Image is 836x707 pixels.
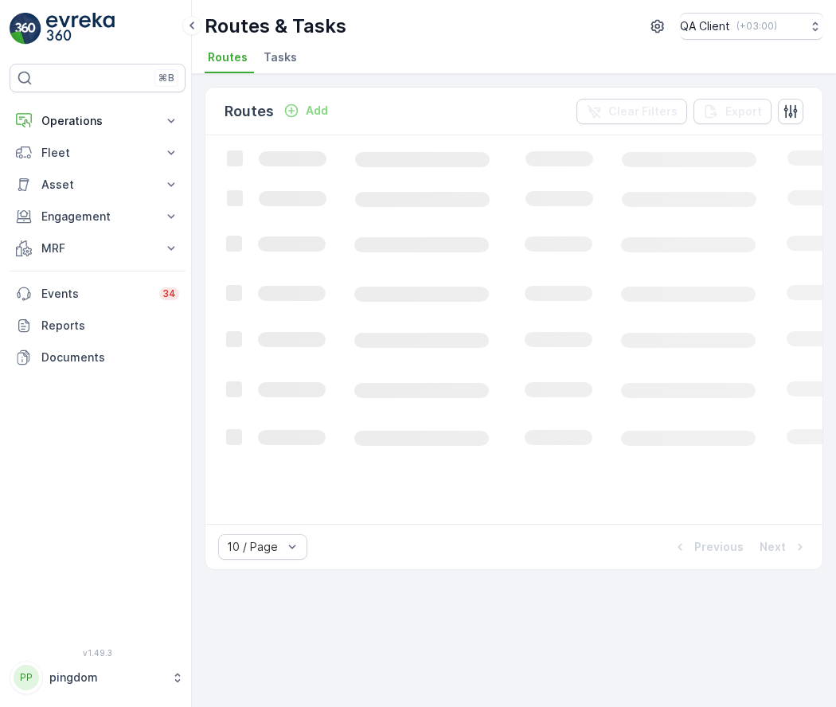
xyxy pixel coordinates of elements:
button: Next [758,537,810,557]
p: Operations [41,113,154,129]
p: Export [725,104,762,119]
button: QA Client(+03:00) [680,13,823,40]
a: Documents [10,342,186,373]
p: Next [760,539,786,555]
a: Events34 [10,278,186,310]
p: Documents [41,350,179,365]
p: 34 [162,287,176,300]
img: logo_light-DOdMpM7g.png [46,13,115,45]
p: Events [41,286,150,302]
button: Export [693,99,772,124]
span: Routes [208,49,248,65]
a: Reports [10,310,186,342]
img: logo [10,13,41,45]
p: pingdom [49,670,163,686]
p: Engagement [41,209,154,225]
button: MRF [10,232,186,264]
span: v 1.49.3 [10,648,186,658]
p: ( +03:00 ) [736,20,777,33]
p: ⌘B [158,72,174,84]
button: Engagement [10,201,186,232]
p: QA Client [680,18,730,34]
button: Asset [10,169,186,201]
div: PP [14,665,39,690]
p: MRF [41,240,154,256]
button: Operations [10,105,186,137]
button: Clear Filters [576,99,687,124]
p: Asset [41,177,154,193]
p: Clear Filters [608,104,678,119]
p: Previous [694,539,744,555]
p: Fleet [41,145,154,161]
span: Tasks [264,49,297,65]
p: Add [306,103,328,119]
p: Reports [41,318,179,334]
button: PPpingdom [10,661,186,694]
p: Routes & Tasks [205,14,346,39]
button: Fleet [10,137,186,169]
button: Add [277,101,334,120]
p: Routes [225,100,274,123]
button: Previous [670,537,745,557]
